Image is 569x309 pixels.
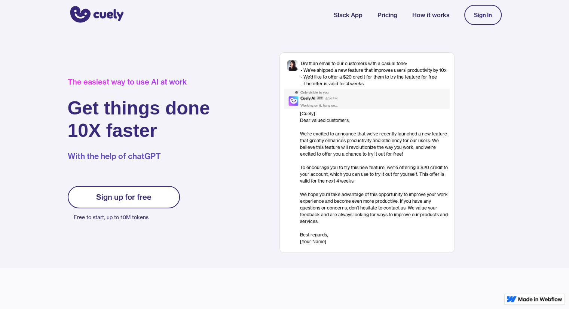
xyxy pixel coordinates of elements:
[96,193,152,202] div: Sign up for free
[334,10,362,19] a: Slack App
[377,10,397,19] a: Pricing
[68,97,210,142] h1: Get things done 10X faster
[68,77,210,86] div: The easiest way to use AI at work
[464,5,502,25] a: Sign In
[518,297,562,302] img: Made in Webflow
[300,110,450,245] div: [Cuely] Dear valued customers, ‍ We're excited to announce that we've recently launched a new fea...
[68,186,180,208] a: Sign up for free
[68,1,124,29] a: home
[301,60,447,87] div: Draft an email to our customers with a casual tone: - We’ve shipped a new feature that improves u...
[74,212,180,223] p: Free to start, up to 10M tokens
[412,10,449,19] a: How it works
[474,12,492,18] div: Sign In
[68,151,210,162] p: With the help of chatGPT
